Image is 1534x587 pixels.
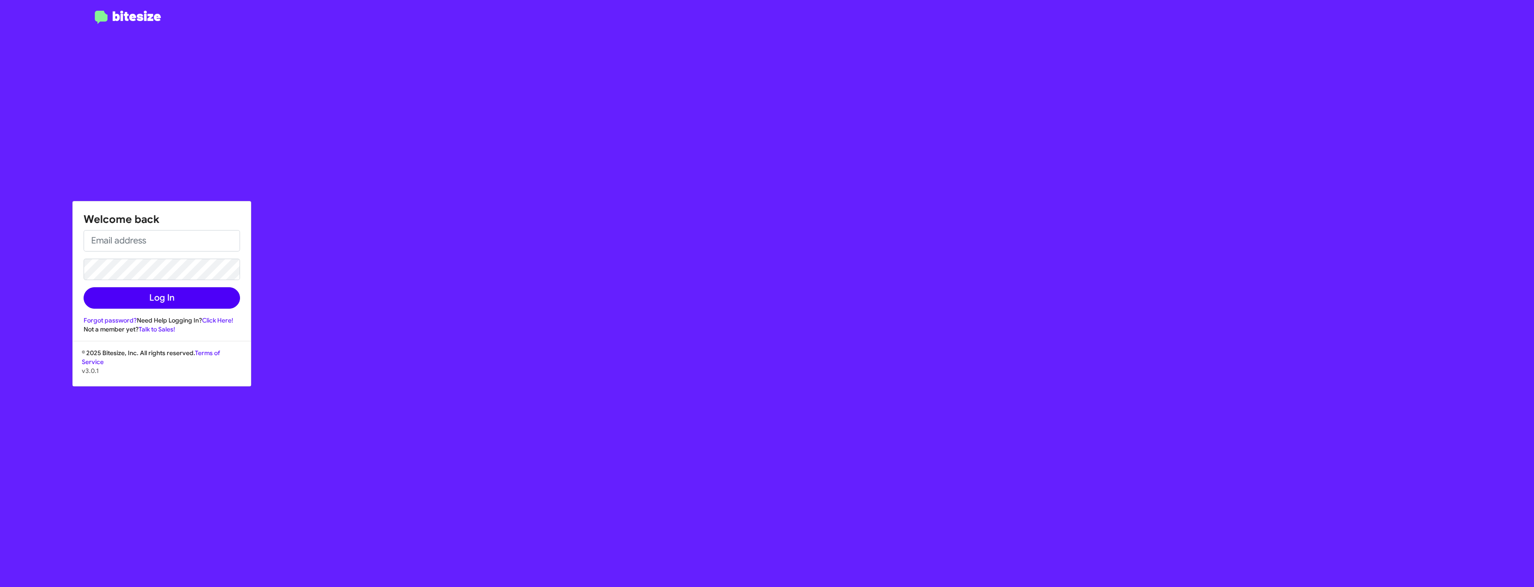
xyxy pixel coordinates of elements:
div: Need Help Logging In? [84,316,240,325]
button: Log In [84,287,240,309]
div: Not a member yet? [84,325,240,334]
a: Terms of Service [82,349,220,366]
a: Click Here! [202,316,233,324]
input: Email address [84,230,240,252]
div: © 2025 Bitesize, Inc. All rights reserved. [73,348,251,386]
a: Talk to Sales! [139,325,175,333]
p: v3.0.1 [82,366,242,375]
a: Forgot password? [84,316,137,324]
h1: Welcome back [84,212,240,226]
